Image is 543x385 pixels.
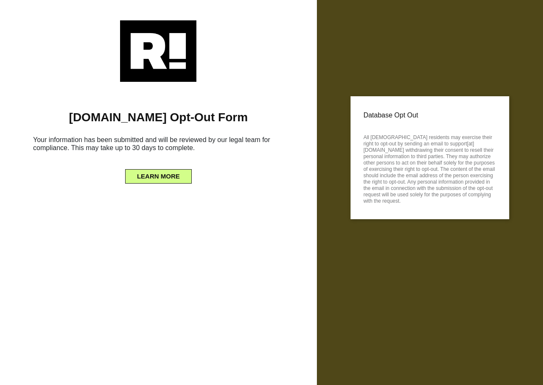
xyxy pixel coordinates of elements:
[13,132,304,159] h6: Your information has been submitted and will be reviewed by our legal team for compliance. This m...
[120,20,196,82] img: Retention.com
[364,109,496,122] p: Database Opt Out
[364,132,496,204] p: All [DEMOGRAPHIC_DATA] residents may exercise their right to opt-out by sending an email to suppo...
[125,169,192,184] button: LEARN MORE
[13,110,304,125] h1: [DOMAIN_NAME] Opt-Out Form
[125,170,192,177] a: LEARN MORE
